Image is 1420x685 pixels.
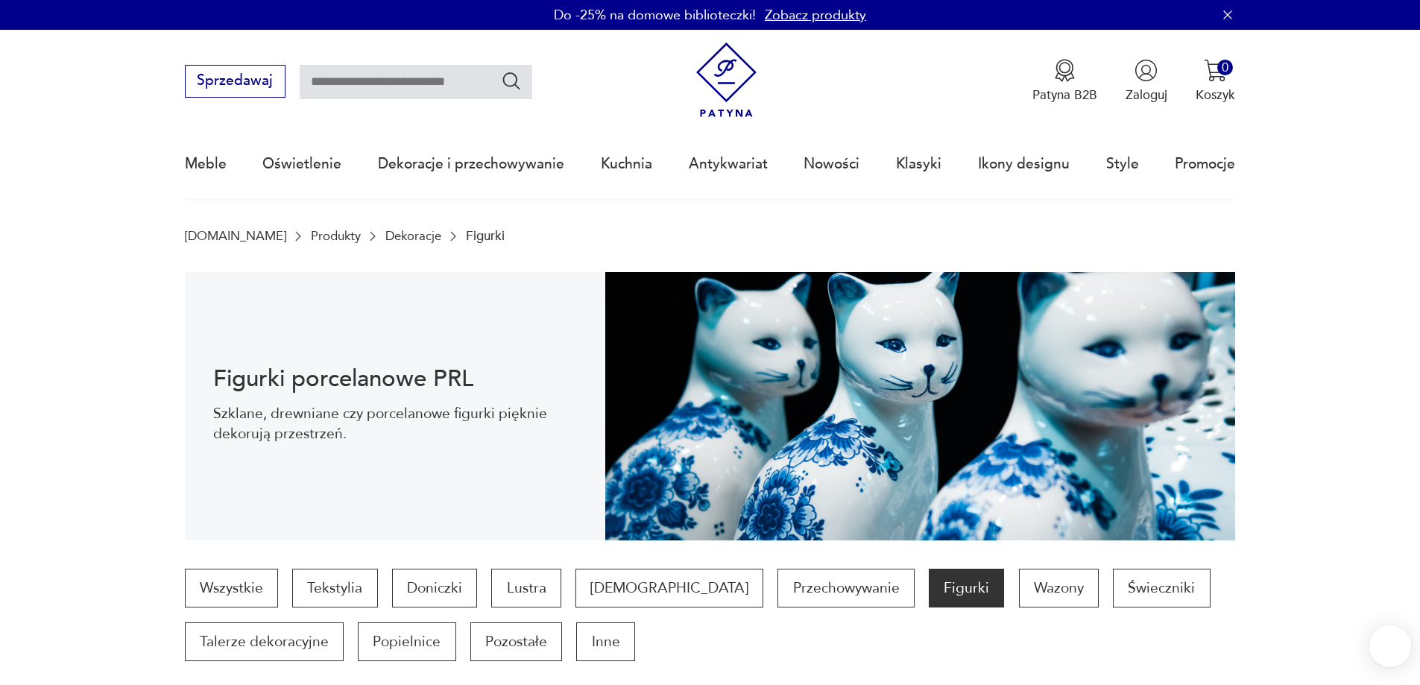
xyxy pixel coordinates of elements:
[1196,86,1235,104] p: Koszyk
[575,569,763,607] a: [DEMOGRAPHIC_DATA]
[1369,625,1411,667] iframe: Smartsupp widget button
[213,404,576,443] p: Szklane, drewniane czy porcelanowe figurki pięknie dekorują przestrzeń.
[1032,86,1097,104] p: Patyna B2B
[385,229,441,243] a: Dekoracje
[1204,59,1227,82] img: Ikona koszyka
[262,130,341,198] a: Oświetlenie
[689,42,764,118] img: Patyna - sklep z meblami i dekoracjami vintage
[1032,59,1097,104] button: Patyna B2B
[1126,59,1167,104] button: Zaloguj
[378,130,564,198] a: Dekoracje i przechowywanie
[185,229,286,243] a: [DOMAIN_NAME]
[292,569,377,607] a: Tekstylia
[605,272,1236,540] img: Figurki vintage
[1113,569,1210,607] a: Świeczniki
[777,569,914,607] a: Przechowywanie
[1175,130,1235,198] a: Promocje
[1217,60,1233,75] div: 0
[929,569,1004,607] a: Figurki
[1053,59,1076,82] img: Ikona medalu
[213,368,576,390] h1: Figurki porcelanowe PRL
[185,569,278,607] a: Wszystkie
[601,130,652,198] a: Kuchnia
[311,229,361,243] a: Produkty
[185,130,227,198] a: Meble
[1135,59,1158,82] img: Ikonka użytkownika
[978,130,1070,198] a: Ikony designu
[576,622,634,661] a: Inne
[491,569,561,607] a: Lustra
[1106,130,1139,198] a: Style
[470,622,562,661] a: Pozostałe
[466,229,505,243] p: Figurki
[689,130,768,198] a: Antykwariat
[1032,59,1097,104] a: Ikona medaluPatyna B2B
[1126,86,1167,104] p: Zaloguj
[765,6,866,25] a: Zobacz produkty
[1019,569,1099,607] a: Wazony
[896,130,941,198] a: Klasyki
[185,65,285,98] button: Sprzedawaj
[804,130,859,198] a: Nowości
[1196,59,1235,104] button: 0Koszyk
[554,6,756,25] p: Do -25% na domowe biblioteczki!
[501,70,523,92] button: Szukaj
[185,622,344,661] a: Talerze dekoracyjne
[392,569,477,607] a: Doniczki
[358,622,455,661] a: Popielnice
[185,76,285,88] a: Sprzedawaj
